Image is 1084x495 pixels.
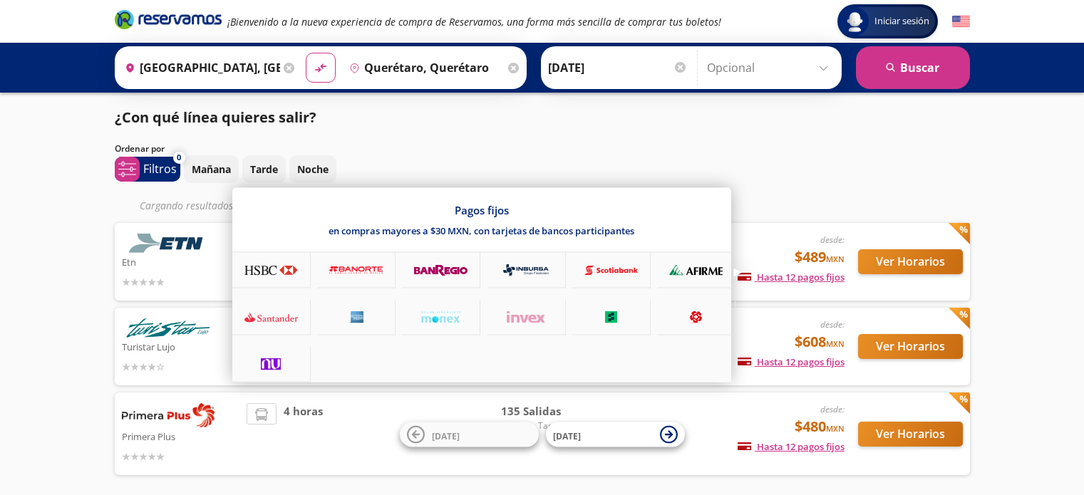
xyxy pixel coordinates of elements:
span: $480 [795,416,845,437]
small: MXN [826,254,845,264]
p: Primera Plus [122,427,240,444]
span: Iniciar sesión [869,14,935,28]
span: [DATE] [553,429,581,442]
button: Tarde [242,155,286,183]
span: Hasta 12 pagos fijos [738,440,845,453]
img: Primera Plus [122,403,215,427]
span: Hasta 12 pagos fijos [738,355,845,368]
p: en compras mayores a $30 MXN, con tarjetas de bancos participantes [329,224,634,237]
span: 4 horas [284,403,323,464]
button: [DATE] [546,422,685,447]
button: Mañana [184,155,239,183]
em: desde: [820,403,845,415]
button: 0Filtros [115,157,180,182]
img: Turistar Lujo [122,318,215,338]
em: desde: [820,234,845,246]
em: desde: [820,318,845,330]
p: ¿Con qué línea quieres salir? [115,107,316,128]
span: Hasta 12 pagos fijos [738,271,845,283]
i: Brand Logo [115,9,222,30]
button: English [952,13,970,31]
button: Buscar [856,46,970,89]
input: Elegir Fecha [548,50,688,85]
p: Noche [297,162,329,177]
p: Tarde [250,162,278,177]
p: Mañana [192,162,231,177]
button: Noche [289,155,336,183]
a: Brand Logo [115,9,222,34]
input: Buscar Origen [119,50,280,85]
p: Ordenar por [115,142,165,155]
span: 135 Salidas [501,403,601,420]
span: 0 [177,152,181,164]
button: Ver Horarios [858,334,963,359]
button: Ver Horarios [858,422,963,447]
small: MXN [826,338,845,349]
p: Turistar Lujo [122,338,240,355]
button: Ver Horarios [858,249,963,274]
p: Etn [122,253,240,270]
em: Cargando resultados ... [140,199,242,212]
em: ¡Bienvenido a la nueva experiencia de compra de Reservamos, una forma más sencilla de comprar tus... [227,15,721,28]
button: [DATE] [400,422,539,447]
p: Filtros [143,160,177,177]
img: Etn [122,234,215,253]
span: [DATE] [432,429,460,442]
p: Pagos fijos [455,203,509,217]
span: $608 [795,331,845,353]
span: $489 [795,246,845,268]
input: Opcional [707,50,835,85]
small: MXN [826,423,845,434]
input: Buscar Destino [344,50,505,85]
span: Mañana, Tarde y Noche [501,420,601,432]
